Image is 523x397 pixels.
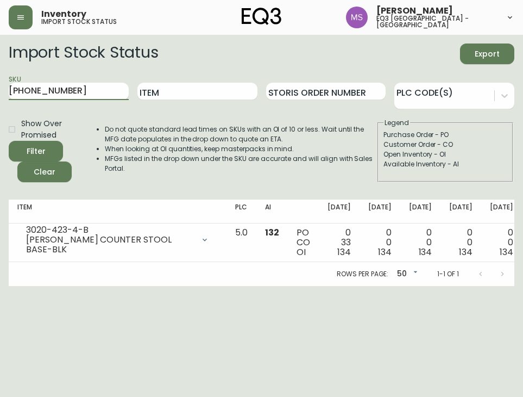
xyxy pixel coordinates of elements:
[9,200,226,224] th: Item
[26,165,63,179] span: Clear
[400,200,441,224] th: [DATE]
[376,7,453,15] span: [PERSON_NAME]
[360,200,400,224] th: [DATE]
[409,228,432,257] div: 0 0
[17,228,218,252] div: 3020-423-4-B[PERSON_NAME] COUNTER STOOL BASE-BLK
[469,47,506,61] span: Export
[481,200,522,224] th: [DATE]
[26,235,194,255] div: [PERSON_NAME] COUNTER STOOL BASE-BLK
[226,200,256,224] th: PLC
[393,265,420,283] div: 50
[9,44,158,64] h2: Import Stock Status
[383,140,507,150] div: Customer Order - CO
[105,144,376,154] li: When looking at OI quantities, keep masterpacks in mind.
[383,150,507,159] div: Open Inventory - OI
[41,18,117,25] h5: import stock status
[500,246,513,258] span: 134
[378,246,392,258] span: 134
[449,228,472,257] div: 0 0
[346,7,368,28] img: 1b6e43211f6f3cc0b0729c9049b8e7af
[9,141,63,162] button: Filter
[297,246,306,258] span: OI
[17,162,72,182] button: Clear
[105,154,376,173] li: MFGs listed in the drop down under the SKU are accurate and will align with Sales Portal.
[26,225,194,235] div: 3020-423-4-B
[21,118,74,141] span: Show Over Promised
[297,228,310,257] div: PO CO
[265,226,279,239] span: 132
[327,228,351,257] div: 0 33
[490,228,513,257] div: 0 0
[460,44,514,64] button: Export
[319,200,360,224] th: [DATE]
[459,246,472,258] span: 134
[256,200,288,224] th: AI
[105,125,376,144] li: Do not quote standard lead times on SKUs with an OI of 10 or less. Wait until the MFG date popula...
[440,200,481,224] th: [DATE]
[242,8,282,25] img: logo
[383,159,507,169] div: Available Inventory - AI
[368,228,392,257] div: 0 0
[226,224,256,262] td: 5.0
[337,246,351,258] span: 134
[419,246,432,258] span: 134
[376,15,497,28] h5: eq3 [GEOGRAPHIC_DATA] - [GEOGRAPHIC_DATA]
[337,269,388,279] p: Rows per page:
[41,10,86,18] span: Inventory
[383,130,507,140] div: Purchase Order - PO
[27,145,46,158] div: Filter
[437,269,459,279] p: 1-1 of 1
[383,118,410,128] legend: Legend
